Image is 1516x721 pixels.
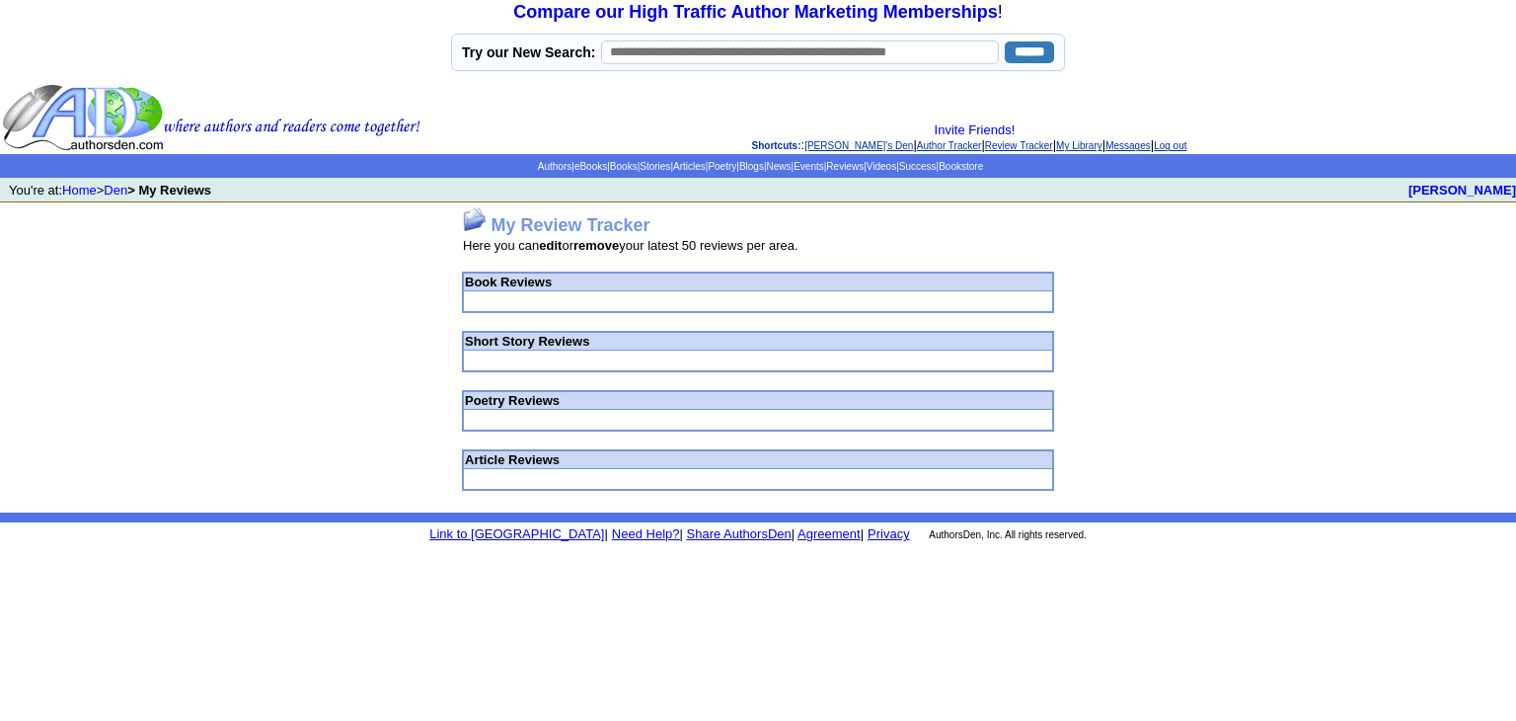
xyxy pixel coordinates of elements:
[604,526,607,541] font: |
[917,140,982,151] a: Author Tracker
[673,161,706,172] a: Articles
[127,183,211,198] b: > My Reviews
[1154,140,1186,151] a: Log out
[465,334,589,349] font: Short Story Reviews
[574,161,607,172] a: eBooks
[462,44,595,60] label: Try our New Search:
[538,161,571,172] a: Authors
[491,215,649,235] font: My Review Tracker
[899,161,937,172] a: Success
[465,393,560,408] font: Poetry Reviews
[767,161,792,172] a: News
[1105,140,1151,151] a: Messages
[1408,183,1516,198] a: [PERSON_NAME]
[62,183,97,198] a: Home
[867,161,896,172] a: Videos
[868,526,910,541] a: Privacy
[429,526,604,541] a: Link to [GEOGRAPHIC_DATA]
[985,140,1053,151] a: Review Tracker
[794,161,824,172] a: Events
[9,183,211,198] font: You're at: >
[610,161,638,172] a: Books
[792,526,795,541] font: |
[929,529,1087,540] font: AuthorsDen, Inc. All rights reserved.
[739,161,764,172] a: Blogs
[2,83,420,152] img: header_logo2.gif
[513,2,1002,22] font: !
[463,238,798,253] font: Here you can or your latest 50 reviews per area.
[804,140,913,151] a: [PERSON_NAME]'s Den
[465,452,560,467] font: Article Reviews
[463,207,487,231] img: reviewtracker.jpg
[687,526,792,541] a: Share AuthorsDen
[795,526,864,541] font: |
[513,2,997,22] a: Compare our High Traffic Author Marketing Memberships
[939,161,983,172] a: Bookstore
[104,183,127,198] a: Den
[465,275,552,289] font: Book Reviews
[752,140,801,151] span: Shortcuts:
[1056,140,1102,151] a: My Library
[826,161,864,172] a: Reviews
[679,526,682,541] font: |
[640,161,670,172] a: Stories
[424,122,1514,152] div: : | | | | |
[612,526,680,541] a: Need Help?
[935,122,1016,137] a: Invite Friends!
[573,238,619,253] b: remove
[539,238,562,253] b: edit
[797,526,861,541] a: Agreement
[708,161,736,172] a: Poetry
